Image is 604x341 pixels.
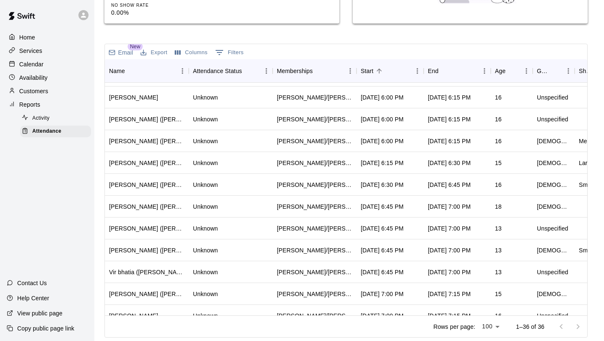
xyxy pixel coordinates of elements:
[7,98,88,111] a: Reports
[109,93,158,102] div: Nick Gangemi
[537,59,550,83] div: Gender
[7,45,88,57] a: Services
[579,159,594,167] div: Large
[7,58,88,71] a: Calendar
[428,246,471,254] div: Aug 12, 2025, 7:00 PM
[7,31,88,44] a: Home
[428,93,471,102] div: Aug 12, 2025, 6:15 PM
[277,268,352,276] div: Todd/Brad - Full Year Member Unlimited
[428,115,471,123] div: Aug 12, 2025, 6:15 PM
[109,224,185,233] div: Thurston Cohn (Holden Cohn)
[495,181,502,189] div: 16
[411,65,424,77] button: Menu
[495,93,502,102] div: 16
[173,46,210,59] button: Select columns
[193,202,218,211] div: Unknown
[19,87,48,95] p: Customers
[20,112,94,125] a: Activity
[189,59,273,83] div: Attendance Status
[7,71,88,84] a: Availability
[428,202,471,211] div: Aug 12, 2025, 7:00 PM
[495,224,502,233] div: 13
[495,115,502,123] div: 16
[277,290,352,298] div: Todd/Brad - 6 Month Membership - 2x per week
[109,202,185,211] div: Sean FIalcowitz (John fialcowitz)
[111,2,195,8] p: NO SHOW RATE
[193,268,218,276] div: Unknown
[361,159,404,167] div: Aug 12, 2025, 6:15 PM
[277,246,352,254] div: Todd/Brad - Drop In
[361,268,404,276] div: Aug 12, 2025, 6:45 PM
[478,65,491,77] button: Menu
[19,60,44,68] p: Calendar
[19,33,35,42] p: Home
[495,159,502,167] div: 15
[428,59,438,83] div: End
[109,290,185,298] div: Oliver Lazarus (David Lazarus)
[428,224,471,233] div: Aug 12, 2025, 7:00 PM
[125,65,137,77] button: Sort
[491,59,533,83] div: Age
[516,323,544,331] p: 1–36 of 36
[361,181,404,189] div: Aug 12, 2025, 6:30 PM
[313,65,325,77] button: Sort
[193,290,218,298] div: Unknown
[579,59,592,83] div: Shirt Size
[495,268,502,276] div: 13
[32,114,49,123] span: Activity
[505,65,517,77] button: Sort
[537,202,570,211] div: Male
[277,202,352,211] div: Todd/Brad - Month to Month Membership - 2x per week
[109,115,185,123] div: Louis Carter (Louis Carter)
[277,115,352,123] div: Todd/Brad - Full Year Member Unlimited , Advanced Hitting Full Year - 3x per week, Advanced Hitti...
[433,323,475,331] p: Rows per page:
[20,125,94,138] a: Attendance
[361,246,404,254] div: Aug 12, 2025, 6:45 PM
[537,268,568,276] div: Unspecified
[428,181,471,189] div: Aug 12, 2025, 6:45 PM
[495,202,502,211] div: 18
[361,290,404,298] div: Aug 12, 2025, 7:00 PM
[193,59,242,83] div: Attendance Status
[537,290,570,298] div: Male
[537,159,570,167] div: Male
[533,59,575,83] div: Gender
[495,246,502,254] div: 13
[277,159,352,167] div: Tom/Mike - Full Year Member Unlimited , Todd/Brad - Full Year Member Unlimited
[111,8,195,17] p: 0.00%
[537,115,568,123] div: Unspecified
[373,65,385,77] button: Sort
[193,181,218,189] div: Unknown
[260,65,273,77] button: Menu
[109,312,158,320] div: Mark Celli
[479,320,502,333] div: 100
[20,113,91,124] div: Activity
[537,224,568,233] div: Unspecified
[19,100,40,109] p: Reports
[579,181,594,189] div: Small
[242,65,254,77] button: Sort
[361,312,404,320] div: Aug 12, 2025, 7:00 PM
[19,47,42,55] p: Services
[579,246,594,254] div: Small
[118,48,133,57] p: Email
[109,181,185,189] div: Victor Prignano (Karen Prignano)
[128,43,143,50] span: New
[537,181,570,189] div: Male
[361,115,404,123] div: Aug 12, 2025, 6:00 PM
[277,312,352,320] div: Todd/Brad- 3 Month Membership - 2x per week
[109,246,185,254] div: Ben Zatz (Jessica Zatz)
[361,202,404,211] div: Aug 12, 2025, 6:45 PM
[520,65,533,77] button: Menu
[562,65,575,77] button: Menu
[20,126,91,137] div: Attendance
[428,159,471,167] div: Aug 12, 2025, 6:30 PM
[579,137,600,145] div: Medium
[105,59,189,83] div: Name
[495,290,502,298] div: 15
[537,246,570,254] div: Male
[537,312,568,320] div: Unspecified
